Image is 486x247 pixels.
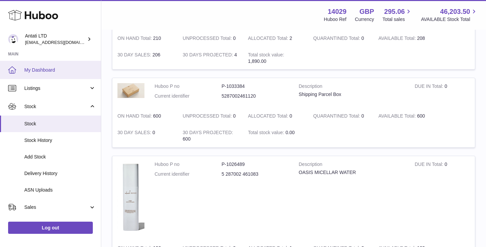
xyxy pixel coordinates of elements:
td: 0 [410,156,475,240]
strong: UNPROCESSED Total [183,113,233,120]
span: [EMAIL_ADDRESS][DOMAIN_NAME] [25,40,99,45]
td: 600 [178,124,243,147]
td: 0 [112,124,178,147]
strong: 30 DAYS PROJECTED [183,52,234,59]
dd: 5287002461120 [222,93,289,99]
strong: 30 DAY SALES [117,130,153,137]
strong: DUE IN Total [415,83,444,91]
span: 0 [361,35,364,41]
strong: 14029 [328,7,347,16]
strong: AVAILABLE Total [378,113,417,120]
div: Shipping Parcel Box [299,91,405,98]
strong: AVAILABLE Total [378,35,417,43]
strong: ALLOCATED Total [248,113,290,120]
td: 0 [243,108,308,124]
strong: 30 DAYS PROJECTED [183,130,233,137]
span: 1,890.00 [248,58,267,64]
strong: UNPROCESSED Total [183,35,233,43]
dd: 5 287002 461083 [222,171,289,177]
span: 46,203.50 [440,7,470,16]
span: AVAILABLE Stock Total [421,16,478,23]
dt: Current identifier [155,171,222,177]
a: 295.06 Total sales [382,7,412,23]
td: 600 [112,108,178,124]
span: Delivery History [24,170,96,177]
span: Total sales [382,16,412,23]
span: ASN Uploads [24,187,96,193]
strong: DUE IN Total [415,162,444,169]
strong: QUARANTINED Total [313,35,361,43]
td: 0 [178,30,243,47]
span: Add Stock [24,154,96,160]
span: Stock [24,121,96,127]
td: 2 [243,30,308,47]
img: product image [117,161,144,233]
strong: ON HAND Total [117,35,153,43]
a: 46,203.50 AVAILABLE Stock Total [421,7,478,23]
dd: P-1026489 [222,161,289,168]
span: Sales [24,204,89,211]
td: 208 [373,30,438,47]
img: toufic@antatiskin.com [8,34,18,44]
strong: Description [299,161,405,169]
a: Log out [8,222,93,234]
td: 4 [178,47,243,70]
dt: Huboo P no [155,83,222,90]
img: product image [117,83,144,98]
div: OASIS MICELLAR WATER [299,169,405,176]
td: 0 [410,78,475,108]
td: 210 [112,30,178,47]
dd: P-1033384 [222,83,289,90]
span: Stock [24,103,89,110]
td: 0 [178,108,243,124]
strong: Total stock value [248,130,286,137]
div: Antati LTD [25,33,86,46]
span: My Dashboard [24,67,96,73]
span: 0.00 [286,130,295,135]
dt: Current identifier [155,93,222,99]
td: 600 [373,108,438,124]
strong: ON HAND Total [117,113,153,120]
div: Huboo Ref [324,16,347,23]
span: Listings [24,85,89,92]
span: Stock History [24,137,96,144]
div: Currency [355,16,374,23]
span: 295.06 [384,7,405,16]
strong: Total stock value [248,52,284,59]
strong: QUARANTINED Total [313,113,361,120]
dt: Huboo P no [155,161,222,168]
strong: 30 DAY SALES [117,52,153,59]
td: 206 [112,47,178,70]
strong: Description [299,83,405,91]
strong: ALLOCATED Total [248,35,290,43]
span: 0 [361,113,364,119]
strong: GBP [359,7,374,16]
